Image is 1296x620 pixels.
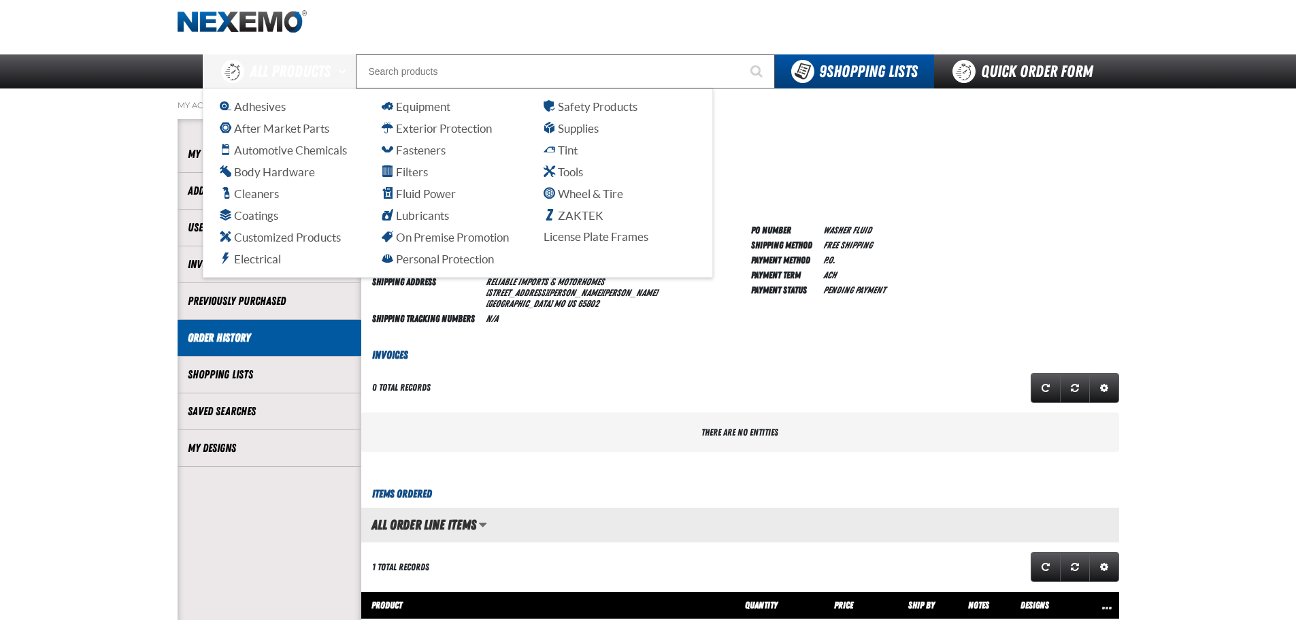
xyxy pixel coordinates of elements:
span: [GEOGRAPHIC_DATA] [486,298,552,309]
div: 0 total records [372,381,431,394]
a: Reset grid action [1060,552,1090,582]
div: 1 total records [372,561,429,574]
span: Shopping Lists [819,62,918,81]
span: WASHER FLUID [823,225,871,235]
button: Open All Products pages [333,54,356,88]
span: Lubricants [382,209,449,222]
button: Start Searching [741,54,775,88]
span: Tint [544,144,578,157]
span: License Plate Frames [544,230,648,243]
span: [STREET_ADDRESS][PERSON_NAME][PERSON_NAME] [486,287,657,298]
a: Shopping Lists [188,367,351,382]
h2: Order Information [372,196,1119,216]
span: Ship By [908,600,935,610]
span: Fasteners [382,144,446,157]
span: Designs [1020,600,1049,610]
a: Invoice History [188,257,351,272]
th: Row actions [1085,592,1119,619]
td: Shipping Address [372,274,480,310]
span: ACH [823,270,836,280]
span: P.O. [823,255,835,265]
td: PO Number [751,222,818,237]
span: ZAKTEK [544,209,603,222]
span: Equipment [382,100,450,113]
span: MO [554,298,565,309]
nav: Breadcrumbs [178,100,1119,111]
span: RELIABLE IMPORTS & MOTORHOMES [486,276,604,287]
a: Previously Purchased [188,293,351,309]
td: Shipping Tracking Numbers [372,310,480,325]
span: Safety Products [544,100,637,113]
span: Electrical [220,252,281,265]
h2: All Order Line Items [361,517,476,532]
span: Price [834,600,853,610]
h3: Items Ordered [361,486,1119,502]
span: Coatings [220,209,278,222]
span: Tools [544,165,583,178]
span: US [567,298,576,309]
bdo: 65802 [578,298,599,309]
a: My Designs [188,440,351,456]
td: Payment Status [751,282,818,297]
a: Quick Order Form [934,54,1118,88]
a: Order History [188,330,351,346]
span: Personal Protection [382,252,494,265]
span: Filters [382,165,428,178]
a: Refresh grid action [1031,552,1061,582]
span: Wheel & Tire [544,187,623,200]
span: Supplies [544,122,599,135]
a: Saved Searches [188,404,351,419]
a: Expand or Collapse Grid Settings [1089,552,1119,582]
a: Reset grid action [1060,373,1090,403]
span: Fluid Power [382,187,456,200]
td: Payment Term [751,267,818,282]
a: Address Book [188,183,351,199]
span: Body Hardware [220,165,315,178]
span: All Products [250,59,331,84]
span: Free Shipping [823,240,872,250]
h3: Invoices [361,347,1119,363]
button: You have 9 Shopping Lists. Open to view details [775,54,934,88]
a: Expand or Collapse Grid Settings [1089,373,1119,403]
span: Notes [968,600,989,610]
img: Nexemo logo [178,10,307,34]
a: Home [178,10,307,34]
span: There are no entities [701,427,778,438]
a: Refresh grid action [1031,373,1061,403]
span: Customized Products [220,231,341,244]
a: My Account [178,100,233,111]
a: My Profile [188,146,351,162]
span: Adhesives [220,100,286,113]
input: Search [356,54,775,88]
span: Pending payment [823,284,885,295]
span: Automotive Chemicals [220,144,347,157]
span: Product [371,600,402,610]
span: Quantity [745,600,778,610]
span: Cleaners [220,187,279,200]
button: Manage grid views. Current view is All Order Line Items [478,513,487,536]
a: Users [188,220,351,235]
span: After Market Parts [220,122,329,135]
td: Payment Method [751,252,818,267]
span: Exterior Protection [382,122,492,135]
span: N/A [486,313,498,324]
td: Shipping Method [751,237,818,252]
strong: 9 [819,62,827,81]
span: On Premise Promotion [382,231,509,244]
